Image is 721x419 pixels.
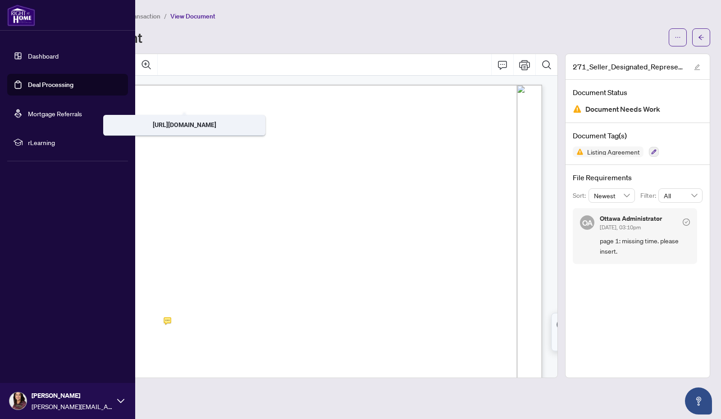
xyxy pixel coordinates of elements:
a: Dashboard [28,52,59,60]
span: Document Needs Work [585,103,660,115]
img: Document Status [573,105,582,114]
h4: Document Status [573,87,703,98]
span: rLearning [28,137,122,147]
p: Sort: [573,191,589,200]
span: OA [582,216,593,228]
span: edit [694,64,700,70]
a: Deal Processing [28,81,73,89]
p: Filter: [640,191,658,200]
a: Mortgage Referrals [28,109,82,118]
span: check-circle [683,219,690,226]
span: page 1: missing time. please insert. [600,236,690,257]
img: Profile Icon [9,392,27,410]
span: View Transaction [112,12,160,20]
span: [PERSON_NAME][EMAIL_ADDRESS][DOMAIN_NAME] [32,401,113,411]
h5: Ottawa Administrator [600,215,662,222]
li: / [164,11,167,21]
span: 271_Seller_Designated_Representation_Agreement_Authority_to_Offer_for_Sale_-_PropTx-[PERSON_NAME]... [573,61,685,72]
span: Newest [594,189,630,202]
span: [DATE], 03:10pm [600,224,641,231]
span: arrow-left [698,34,704,41]
span: Listing Agreement [584,149,643,155]
span: [PERSON_NAME] [32,391,113,401]
span: ellipsis [675,34,681,41]
button: Open asap [685,387,712,414]
h4: File Requirements [573,172,703,183]
img: logo [7,5,35,26]
span: All [664,189,697,202]
h4: Document Tag(s) [573,130,703,141]
span: View Document [170,12,215,20]
img: Status Icon [573,146,584,157]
